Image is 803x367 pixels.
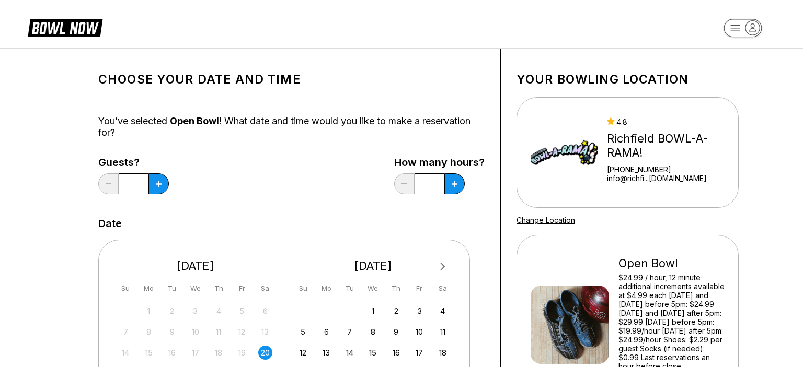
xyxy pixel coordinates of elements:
div: Choose Tuesday, October 7th, 2025 [342,325,357,339]
div: Not available Thursday, September 11th, 2025 [212,325,226,339]
div: Choose Monday, October 6th, 2025 [319,325,334,339]
div: Choose Thursday, October 9th, 2025 [389,325,403,339]
div: Not available Tuesday, September 2nd, 2025 [165,304,179,318]
h1: Choose your Date and time [98,72,485,87]
div: Open Bowl [618,256,725,270]
div: Choose Thursday, October 16th, 2025 [389,346,403,360]
div: Choose Saturday, September 20th, 2025 [258,346,272,360]
div: Tu [342,281,357,295]
div: Not available Monday, September 15th, 2025 [142,346,156,360]
div: Not available Tuesday, September 9th, 2025 [165,325,179,339]
div: You’ve selected ! What date and time would you like to make a reservation for? [98,115,485,138]
button: Next Month [434,258,451,275]
div: We [366,281,380,295]
div: Choose Friday, October 3rd, 2025 [412,304,427,318]
img: Richfield BOWL-A-RAMA! [531,113,598,192]
div: [DATE] [292,259,454,273]
div: Choose Sunday, October 12th, 2025 [296,346,310,360]
div: Not available Tuesday, September 16th, 2025 [165,346,179,360]
div: Not available Sunday, September 14th, 2025 [119,346,133,360]
div: Not available Thursday, September 18th, 2025 [212,346,226,360]
div: Not available Friday, September 19th, 2025 [235,346,249,360]
div: Choose Saturday, October 4th, 2025 [435,304,450,318]
label: Date [98,218,122,229]
div: Su [296,281,310,295]
div: Choose Tuesday, October 14th, 2025 [342,346,357,360]
div: Choose Saturday, October 18th, 2025 [435,346,450,360]
div: Mo [319,281,334,295]
div: Choose Sunday, October 5th, 2025 [296,325,310,339]
div: Choose Monday, October 13th, 2025 [319,346,334,360]
div: Fr [235,281,249,295]
div: Not available Friday, September 12th, 2025 [235,325,249,339]
label: How many hours? [394,157,485,168]
label: Guests? [98,157,169,168]
div: Choose Friday, October 17th, 2025 [412,346,427,360]
div: Not available Sunday, September 7th, 2025 [119,325,133,339]
div: Fr [412,281,427,295]
div: Not available Monday, September 1st, 2025 [142,304,156,318]
a: info@richfi...[DOMAIN_NAME] [607,174,725,183]
div: Not available Saturday, September 13th, 2025 [258,325,272,339]
div: Mo [142,281,156,295]
div: Choose Wednesday, October 1st, 2025 [366,304,380,318]
div: Not available Friday, September 5th, 2025 [235,304,249,318]
div: [PHONE_NUMBER] [607,165,725,174]
div: [DATE] [114,259,277,273]
div: Not available Wednesday, September 17th, 2025 [188,346,202,360]
div: Richfield BOWL-A-RAMA! [607,132,725,160]
div: 4.8 [607,117,725,126]
img: Open Bowl [531,286,609,364]
div: Not available Thursday, September 4th, 2025 [212,304,226,318]
div: Not available Saturday, September 6th, 2025 [258,304,272,318]
div: Sa [435,281,450,295]
div: Sa [258,281,272,295]
div: Not available Wednesday, September 3rd, 2025 [188,304,202,318]
div: Su [119,281,133,295]
div: Choose Saturday, October 11th, 2025 [435,325,450,339]
a: Change Location [517,216,575,224]
h1: Your bowling location [517,72,739,87]
div: Choose Wednesday, October 15th, 2025 [366,346,380,360]
div: Not available Monday, September 8th, 2025 [142,325,156,339]
div: Not available Wednesday, September 10th, 2025 [188,325,202,339]
div: Choose Wednesday, October 8th, 2025 [366,325,380,339]
div: Choose Friday, October 10th, 2025 [412,325,427,339]
div: We [188,281,202,295]
div: Th [389,281,403,295]
div: Tu [165,281,179,295]
div: Choose Thursday, October 2nd, 2025 [389,304,403,318]
span: Open Bowl [170,115,219,126]
div: Th [212,281,226,295]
